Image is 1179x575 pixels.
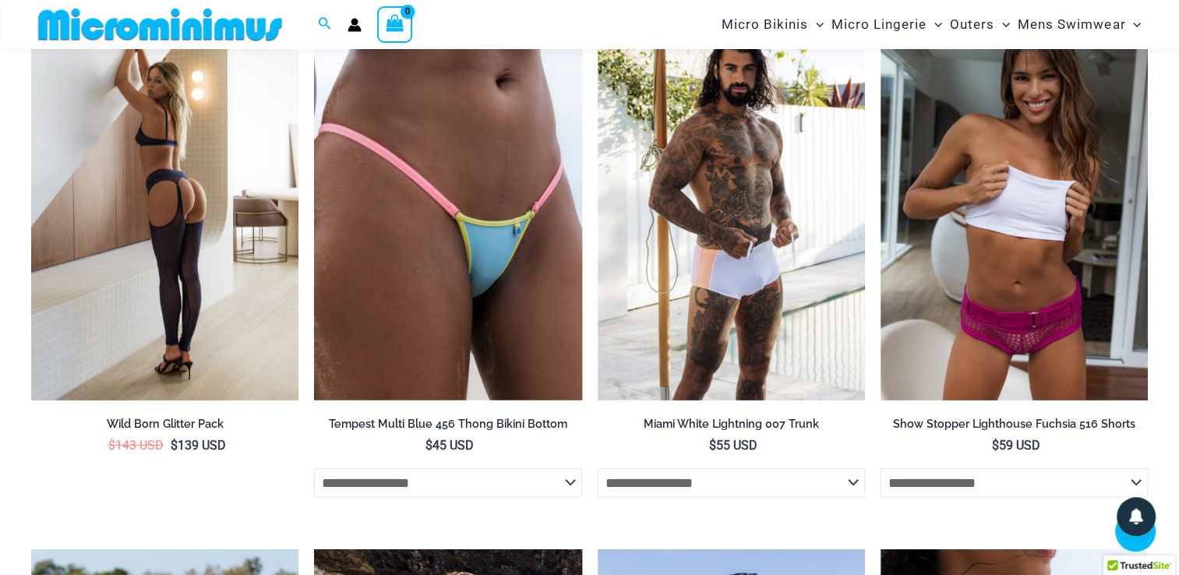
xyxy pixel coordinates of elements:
[828,5,946,44] a: Micro LingerieMenu ToggleMenu Toggle
[1014,5,1145,44] a: Mens SwimwearMenu ToggleMenu Toggle
[718,5,828,44] a: Micro BikinisMenu ToggleMenu Toggle
[108,438,115,453] span: $
[927,5,942,44] span: Menu Toggle
[881,417,1148,432] h2: Show Stopper Lighthouse Fuchsia 516 Shorts
[348,18,362,32] a: Account icon link
[1018,5,1125,44] span: Mens Swimwear
[108,438,164,453] bdi: 143 USD
[377,6,413,42] a: View Shopping Cart, empty
[425,438,474,453] bdi: 45 USD
[881,417,1148,437] a: Show Stopper Lighthouse Fuchsia 516 Shorts
[946,5,1014,44] a: OutersMenu ToggleMenu Toggle
[32,7,288,42] img: MM SHOP LOGO FLAT
[425,438,432,453] span: $
[992,438,1040,453] bdi: 59 USD
[709,438,757,453] bdi: 55 USD
[598,417,865,437] a: Miami White Lightning 007 Trunk
[171,438,226,453] bdi: 139 USD
[994,5,1010,44] span: Menu Toggle
[709,438,716,453] span: $
[598,417,865,432] h2: Miami White Lightning 007 Trunk
[715,2,1148,47] nav: Site Navigation
[808,5,824,44] span: Menu Toggle
[992,438,999,453] span: $
[950,5,994,44] span: Outers
[171,438,178,453] span: $
[314,417,581,437] a: Tempest Multi Blue 456 Thong Bikini Bottom
[314,417,581,432] h2: Tempest Multi Blue 456 Thong Bikini Bottom
[1125,5,1141,44] span: Menu Toggle
[31,417,298,437] a: Wild Born Glitter Pack
[318,15,332,34] a: Search icon link
[722,5,808,44] span: Micro Bikinis
[831,5,927,44] span: Micro Lingerie
[31,417,298,432] h2: Wild Born Glitter Pack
